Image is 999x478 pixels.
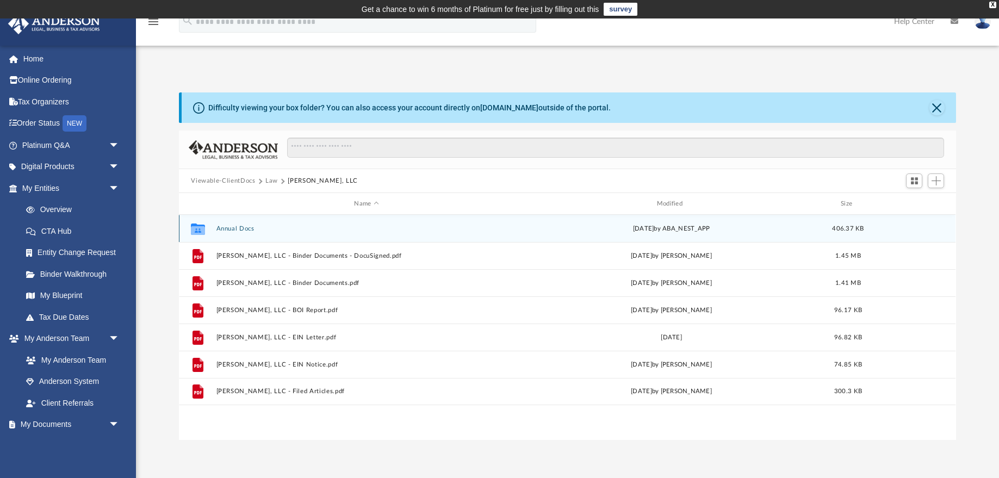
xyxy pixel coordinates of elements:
[834,334,862,340] span: 96.82 KB
[15,263,136,285] a: Binder Walkthrough
[288,176,358,186] button: [PERSON_NAME], LLC
[8,48,136,70] a: Home
[906,173,922,189] button: Switch to Grid View
[827,199,870,209] div: Size
[184,199,211,209] div: id
[216,280,517,287] button: [PERSON_NAME], LLC - Binder Documents.pdf
[15,392,131,414] a: Client Referrals
[834,362,862,368] span: 74.85 KB
[362,3,599,16] div: Get a chance to win 6 months of Platinum for free just by filling out this
[5,13,103,34] img: Anderson Advisors Platinum Portal
[15,371,131,393] a: Anderson System
[522,278,822,288] div: [DATE] by [PERSON_NAME]
[8,134,136,156] a: Platinum Q&Aarrow_drop_down
[109,414,131,436] span: arrow_drop_down
[191,176,255,186] button: Viewable-ClientDocs
[8,177,136,199] a: My Entitiesarrow_drop_down
[834,388,862,394] span: 300.3 KB
[15,199,136,221] a: Overview
[875,199,951,209] div: id
[833,226,864,232] span: 406.37 KB
[109,156,131,178] span: arrow_drop_down
[15,285,131,307] a: My Blueprint
[216,361,517,368] button: [PERSON_NAME], LLC - EIN Notice.pdf
[834,307,862,313] span: 96.17 KB
[287,138,944,158] input: Search files and folders
[15,242,136,264] a: Entity Change Request
[8,113,136,135] a: Order StatusNEW
[8,414,131,436] a: My Documentsarrow_drop_down
[63,115,86,132] div: NEW
[835,253,861,259] span: 1.45 MB
[522,224,822,234] div: [DATE] by ABA_NEST_APP
[975,14,991,29] img: User Pic
[109,177,131,200] span: arrow_drop_down
[216,307,517,314] button: [PERSON_NAME], LLC - BOI Report.pdf
[604,3,637,16] a: survey
[216,199,517,209] div: Name
[109,328,131,350] span: arrow_drop_down
[928,173,944,189] button: Add
[8,156,136,178] a: Digital Productsarrow_drop_down
[182,15,194,27] i: search
[929,100,945,115] button: Close
[522,306,822,315] div: [DATE] by [PERSON_NAME]
[522,333,822,343] div: [DATE]
[147,21,160,28] a: menu
[8,91,136,113] a: Tax Organizers
[522,251,822,261] div: [DATE] by [PERSON_NAME]
[216,388,517,395] button: [PERSON_NAME], LLC - Filed Articles.pdf
[265,176,278,186] button: Law
[15,435,125,457] a: Box
[15,306,136,328] a: Tax Due Dates
[15,349,125,371] a: My Anderson Team
[216,252,517,259] button: [PERSON_NAME], LLC - Binder Documents - DocuSigned.pdf
[147,15,160,28] i: menu
[216,225,517,232] button: Annual Docs
[8,70,136,91] a: Online Ordering
[522,387,822,396] div: [DATE] by [PERSON_NAME]
[208,102,611,114] div: Difficulty viewing your box folder? You can also access your account directly on outside of the p...
[835,280,861,286] span: 1.41 MB
[521,199,822,209] div: Modified
[480,103,538,112] a: [DOMAIN_NAME]
[8,328,131,350] a: My Anderson Teamarrow_drop_down
[15,220,136,242] a: CTA Hub
[109,134,131,157] span: arrow_drop_down
[179,215,955,440] div: grid
[989,2,996,8] div: close
[216,334,517,341] button: [PERSON_NAME], LLC - EIN Letter.pdf
[522,360,822,370] div: [DATE] by [PERSON_NAME]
